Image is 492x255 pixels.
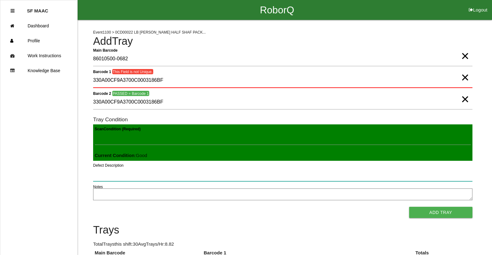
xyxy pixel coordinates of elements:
[93,35,472,47] h4: Add Tray
[93,117,472,123] h6: Tray Condition
[93,48,118,52] b: Main Barcode
[93,69,111,74] b: Barcode 1
[93,91,111,95] b: Barcode 2
[11,3,15,18] div: Close
[0,18,77,33] a: Dashboard
[93,241,472,248] p: Total Trays this shift: 30 Avg Trays /Hr: 8.82
[461,44,469,56] span: Clear Input
[27,3,48,13] p: SF MAAC
[95,153,134,158] b: Current Condition
[461,65,469,77] span: Clear Input
[0,33,77,48] a: Profile
[93,163,124,168] label: Defect Description
[93,52,472,66] input: Required
[112,91,149,96] span: PASSED = Barcode 1
[0,48,77,63] a: Work Instructions
[461,87,469,99] span: Clear Input
[0,63,77,78] a: Knowledge Base
[95,153,147,158] span: : Good
[93,30,206,35] span: Event 1100 > 0CD00022 LB [PERSON_NAME] HALF SHAF PACK...
[112,69,153,74] span: This Field is not Unique.
[93,224,472,236] h4: Trays
[93,184,103,190] label: Notes
[409,207,472,218] button: Add Tray
[95,127,141,131] b: Scan Condition (Required)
